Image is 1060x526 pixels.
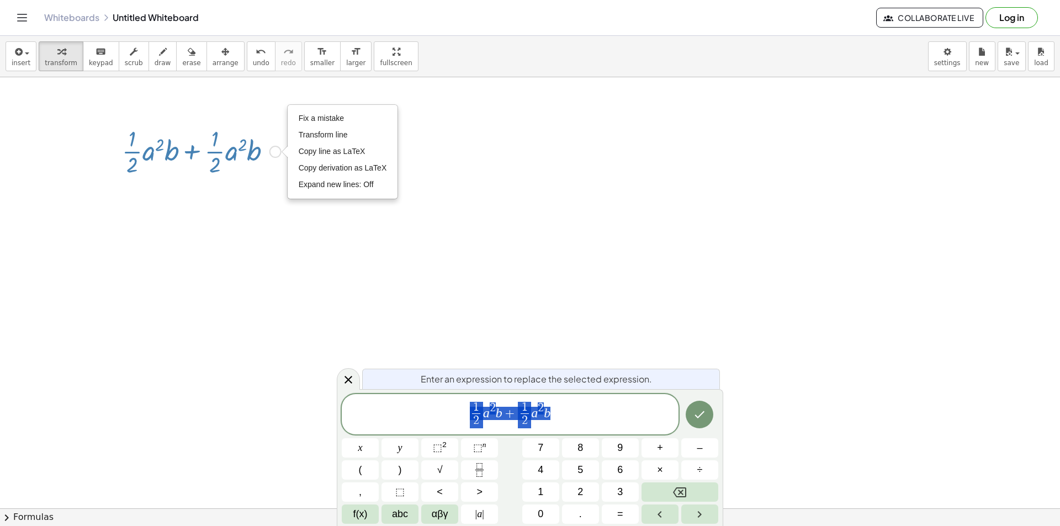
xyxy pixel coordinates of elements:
[392,507,408,522] span: abc
[125,59,143,67] span: scrub
[681,460,718,480] button: Divide
[437,485,443,500] span: <
[1028,41,1054,71] button: load
[12,59,30,67] span: insert
[602,504,639,524] button: Equals
[538,440,543,455] span: 7
[522,482,559,502] button: 1
[602,460,639,480] button: 6
[602,438,639,458] button: 9
[617,485,623,500] span: 3
[681,504,718,524] button: Right arrow
[562,504,599,524] button: .
[928,41,967,71] button: settings
[934,59,961,67] span: settings
[657,463,663,477] span: ×
[119,41,149,71] button: scrub
[475,508,478,519] span: |
[399,463,402,477] span: )
[697,463,703,477] span: ÷
[6,41,36,71] button: insert
[686,401,713,428] button: Done
[657,440,663,455] span: +
[340,41,372,71] button: format_sizelarger
[13,9,31,26] button: Toggle navigation
[421,460,458,480] button: Square root
[544,406,550,420] var: b
[421,482,458,502] button: Less than
[39,41,83,71] button: transform
[437,463,443,477] span: √
[522,460,559,480] button: 4
[538,507,543,522] span: 0
[432,507,448,522] span: αβγ
[358,440,363,455] span: x
[304,41,341,71] button: format_sizesmaller
[380,59,412,67] span: fullscreen
[421,438,458,458] button: Squared
[642,460,679,480] button: Times
[346,59,365,67] span: larger
[538,463,543,477] span: 4
[476,485,483,500] span: >
[522,438,559,458] button: 7
[381,482,418,502] button: Placeholder
[483,406,490,420] var: a
[473,442,483,453] span: ⬚
[1034,59,1048,67] span: load
[359,463,362,477] span: (
[96,45,106,59] i: keyboard
[374,41,418,71] button: fullscreen
[461,460,498,480] button: Fraction
[310,59,335,67] span: smaller
[577,485,583,500] span: 2
[381,460,418,480] button: )
[482,508,484,519] span: |
[473,415,479,427] span: 2
[381,504,418,524] button: Alphabet
[155,59,171,67] span: draw
[531,406,538,420] var: a
[998,41,1026,71] button: save
[502,407,518,420] span: +
[490,402,496,414] span: 2
[562,460,599,480] button: 5
[359,485,362,500] span: ,
[283,45,294,59] i: redo
[256,45,266,59] i: undo
[475,507,484,522] span: a
[442,440,447,449] sup: 2
[342,438,379,458] button: x
[206,41,245,71] button: arrange
[886,13,974,23] span: Collaborate Live
[149,41,177,71] button: draw
[317,45,327,59] i: format_size
[299,163,387,172] span: Copy derivation as LaTeX
[617,507,623,522] span: =
[461,482,498,502] button: Greater than
[522,401,528,413] span: 1
[496,406,502,420] var: b
[969,41,995,71] button: new
[342,504,379,524] button: Functions
[213,59,239,67] span: arrange
[975,59,989,67] span: new
[642,482,718,502] button: Backspace
[461,438,498,458] button: Superscript
[398,440,402,455] span: y
[473,401,479,413] span: 1
[381,438,418,458] button: y
[275,41,302,71] button: redoredo
[247,41,275,71] button: undoundo
[421,373,652,386] span: Enter an expression to replace the selected expression.
[562,482,599,502] button: 2
[176,41,206,71] button: erase
[182,59,200,67] span: erase
[44,12,99,23] a: Whiteboards
[253,59,269,67] span: undo
[89,59,113,67] span: keypad
[617,440,623,455] span: 9
[538,485,543,500] span: 1
[342,482,379,502] button: ,
[83,41,119,71] button: keyboardkeypad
